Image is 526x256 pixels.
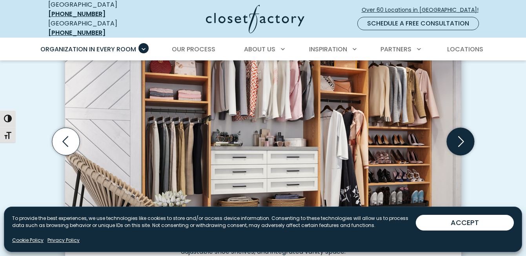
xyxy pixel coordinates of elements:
[47,237,80,244] a: Privacy Policy
[35,38,491,60] nav: Primary Menu
[206,5,304,33] img: Closet Factory Logo
[12,237,44,244] a: Cookie Policy
[65,27,461,234] img: Reach-in closet with Two-tone system with Rustic Cherry structure and White Shaker drawer fronts....
[48,9,106,18] a: [PHONE_NUMBER]
[380,45,411,54] span: Partners
[40,45,136,54] span: Organization in Every Room
[48,19,144,38] div: [GEOGRAPHIC_DATA]
[12,215,416,229] p: To provide the best experiences, we use technologies like cookies to store and/or access device i...
[49,125,83,158] button: Previous slide
[444,125,477,158] button: Next slide
[361,3,485,17] a: Over 60 Locations in [GEOGRAPHIC_DATA]!
[362,6,485,14] span: Over 60 Locations in [GEOGRAPHIC_DATA]!
[416,215,514,231] button: ACCEPT
[309,45,347,54] span: Inspiration
[447,45,483,54] span: Locations
[172,45,215,54] span: Our Process
[48,28,106,37] a: [PHONE_NUMBER]
[244,45,275,54] span: About Us
[357,17,479,30] a: Schedule a Free Consultation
